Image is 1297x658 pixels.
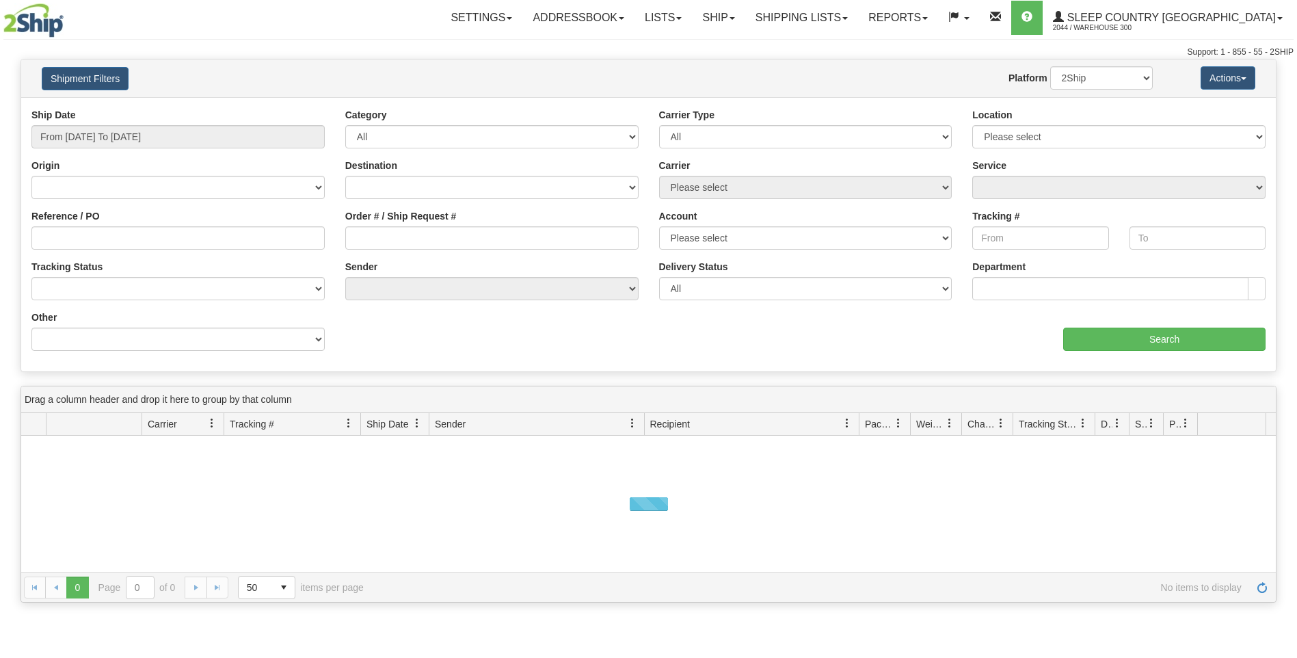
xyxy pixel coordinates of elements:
[972,209,1019,223] label: Tracking #
[405,412,429,435] a: Ship Date filter column settings
[692,1,745,35] a: Ship
[3,3,64,38] img: logo2044.jpg
[1140,412,1163,435] a: Shipment Issues filter column settings
[865,417,894,431] span: Packages
[659,260,728,274] label: Delivery Status
[273,577,295,598] span: select
[972,260,1026,274] label: Department
[887,412,910,435] a: Packages filter column settings
[238,576,295,599] span: Page sizes drop down
[659,108,714,122] label: Carrier Type
[1101,417,1112,431] span: Delivery Status
[435,417,466,431] span: Sender
[337,412,360,435] a: Tracking # filter column settings
[31,108,76,122] label: Ship Date
[31,260,103,274] label: Tracking Status
[1201,66,1255,90] button: Actions
[659,209,697,223] label: Account
[1008,71,1047,85] label: Platform
[31,209,100,223] label: Reference / PO
[200,412,224,435] a: Carrier filter column settings
[1063,328,1266,351] input: Search
[1135,417,1147,431] span: Shipment Issues
[522,1,634,35] a: Addressbook
[916,417,945,431] span: Weight
[1129,226,1266,250] input: To
[1169,417,1181,431] span: Pickup Status
[148,417,177,431] span: Carrier
[383,582,1242,593] span: No items to display
[1071,412,1095,435] a: Tracking Status filter column settings
[1019,417,1078,431] span: Tracking Status
[972,159,1006,172] label: Service
[31,311,57,324] label: Other
[938,412,961,435] a: Weight filter column settings
[230,417,274,431] span: Tracking #
[345,159,397,172] label: Destination
[21,386,1276,413] div: grid grouping header
[42,67,129,90] button: Shipment Filters
[745,1,858,35] a: Shipping lists
[634,1,692,35] a: Lists
[31,159,59,172] label: Origin
[1064,12,1276,23] span: Sleep Country [GEOGRAPHIC_DATA]
[972,226,1108,250] input: From
[1266,259,1296,399] iframe: chat widget
[858,1,938,35] a: Reports
[345,209,457,223] label: Order # / Ship Request #
[345,260,377,274] label: Sender
[1251,577,1273,598] a: Refresh
[440,1,522,35] a: Settings
[98,576,176,599] span: Page of 0
[1043,1,1293,35] a: Sleep Country [GEOGRAPHIC_DATA] 2044 / Warehouse 300
[66,577,88,598] span: Page 0
[1053,21,1155,35] span: 2044 / Warehouse 300
[366,417,408,431] span: Ship Date
[247,581,265,594] span: 50
[835,412,859,435] a: Recipient filter column settings
[238,576,364,599] span: items per page
[659,159,691,172] label: Carrier
[1174,412,1197,435] a: Pickup Status filter column settings
[3,47,1294,58] div: Support: 1 - 855 - 55 - 2SHIP
[650,417,690,431] span: Recipient
[621,412,644,435] a: Sender filter column settings
[967,417,996,431] span: Charge
[972,108,1012,122] label: Location
[345,108,387,122] label: Category
[989,412,1013,435] a: Charge filter column settings
[1106,412,1129,435] a: Delivery Status filter column settings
